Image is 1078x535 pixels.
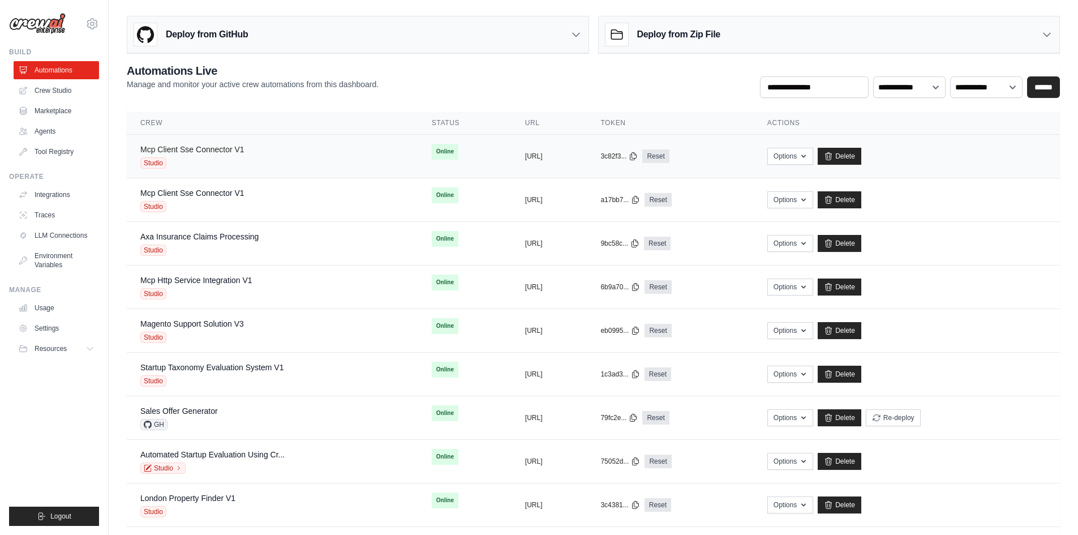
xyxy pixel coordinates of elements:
a: Mcp Client Sse Connector V1 [140,145,244,154]
a: Delete [818,322,861,339]
span: Online [432,362,458,378]
a: Reset [644,237,671,250]
a: Environment Variables [14,247,99,274]
h2: Automations Live [127,63,379,79]
button: Options [767,453,813,470]
a: Reset [645,455,671,468]
button: 3c82f3... [600,152,638,161]
a: Delete [818,148,861,165]
a: Reset [642,149,669,163]
a: Reset [642,411,669,425]
a: Delete [818,497,861,513]
button: 79fc2e... [600,413,638,422]
img: GitHub Logo [134,23,157,46]
a: Delete [818,409,861,426]
span: Studio [140,201,166,212]
a: Mcp Client Sse Connector V1 [140,189,244,198]
button: eb0995... [600,326,640,335]
div: Operate [9,172,99,181]
button: 1c3ad3... [600,370,639,379]
button: 3c4381... [600,500,639,510]
a: Reset [645,280,671,294]
span: Studio [140,157,166,169]
a: Delete [818,453,861,470]
div: Build [9,48,99,57]
th: URL [512,112,587,135]
button: Options [767,235,813,252]
span: Studio [140,332,166,343]
div: Manage [9,285,99,294]
a: Tool Registry [14,143,99,161]
button: Logout [9,507,99,526]
h3: Deploy from Zip File [637,28,720,41]
span: Online [432,275,458,290]
a: Marketplace [14,102,99,120]
button: Resources [14,340,99,358]
a: Settings [14,319,99,337]
a: Delete [818,366,861,383]
a: Reset [645,193,671,207]
a: London Property Finder V1 [140,494,235,503]
div: Widget de chat [1021,481,1078,535]
a: Axa Insurance Claims Processing [140,232,259,241]
span: Studio [140,245,166,256]
a: Delete [818,235,861,252]
a: Magento Support Solution V3 [140,319,244,328]
a: Usage [14,299,99,317]
img: Logo [9,13,66,35]
span: Online [432,318,458,334]
span: Logout [50,512,71,521]
span: Resources [35,344,67,353]
h3: Deploy from GitHub [166,28,248,41]
a: Delete [818,279,861,296]
th: Token [587,112,753,135]
a: Automations [14,61,99,79]
span: Studio [140,375,166,387]
button: Options [767,409,813,426]
th: Actions [754,112,1060,135]
span: Online [432,231,458,247]
button: Options [767,322,813,339]
a: Traces [14,206,99,224]
button: Options [767,279,813,296]
a: Mcp Http Service Integration V1 [140,276,252,285]
a: Sales Offer Generator [140,406,218,416]
span: Online [432,187,458,203]
span: GH [140,419,168,430]
button: 6b9a70... [600,283,640,292]
p: Manage and monitor your active crew automations from this dashboard. [127,79,379,90]
a: Reset [645,498,671,512]
a: Integrations [14,186,99,204]
button: Re-deploy [866,409,921,426]
iframe: Chat Widget [1021,481,1078,535]
span: Studio [140,506,166,517]
button: 9bc58c... [600,239,639,248]
span: Online [432,493,458,508]
button: a17bb7... [600,195,640,204]
a: Studio [140,463,186,474]
span: Online [432,449,458,465]
button: Options [767,148,813,165]
a: Agents [14,122,99,140]
a: Startup Taxonomy Evaluation System V1 [140,363,284,372]
a: Automated Startup Evaluation Using Cr... [140,450,285,459]
span: Studio [140,288,166,299]
a: Reset [645,367,671,381]
a: Delete [818,191,861,208]
a: Crew Studio [14,82,99,100]
th: Crew [127,112,418,135]
span: Online [432,144,458,160]
a: Reset [645,324,671,337]
span: Online [432,405,458,421]
button: Options [767,191,813,208]
a: LLM Connections [14,226,99,245]
button: Options [767,366,813,383]
button: Options [767,497,813,513]
th: Status [418,112,512,135]
button: 75052d... [600,457,640,466]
